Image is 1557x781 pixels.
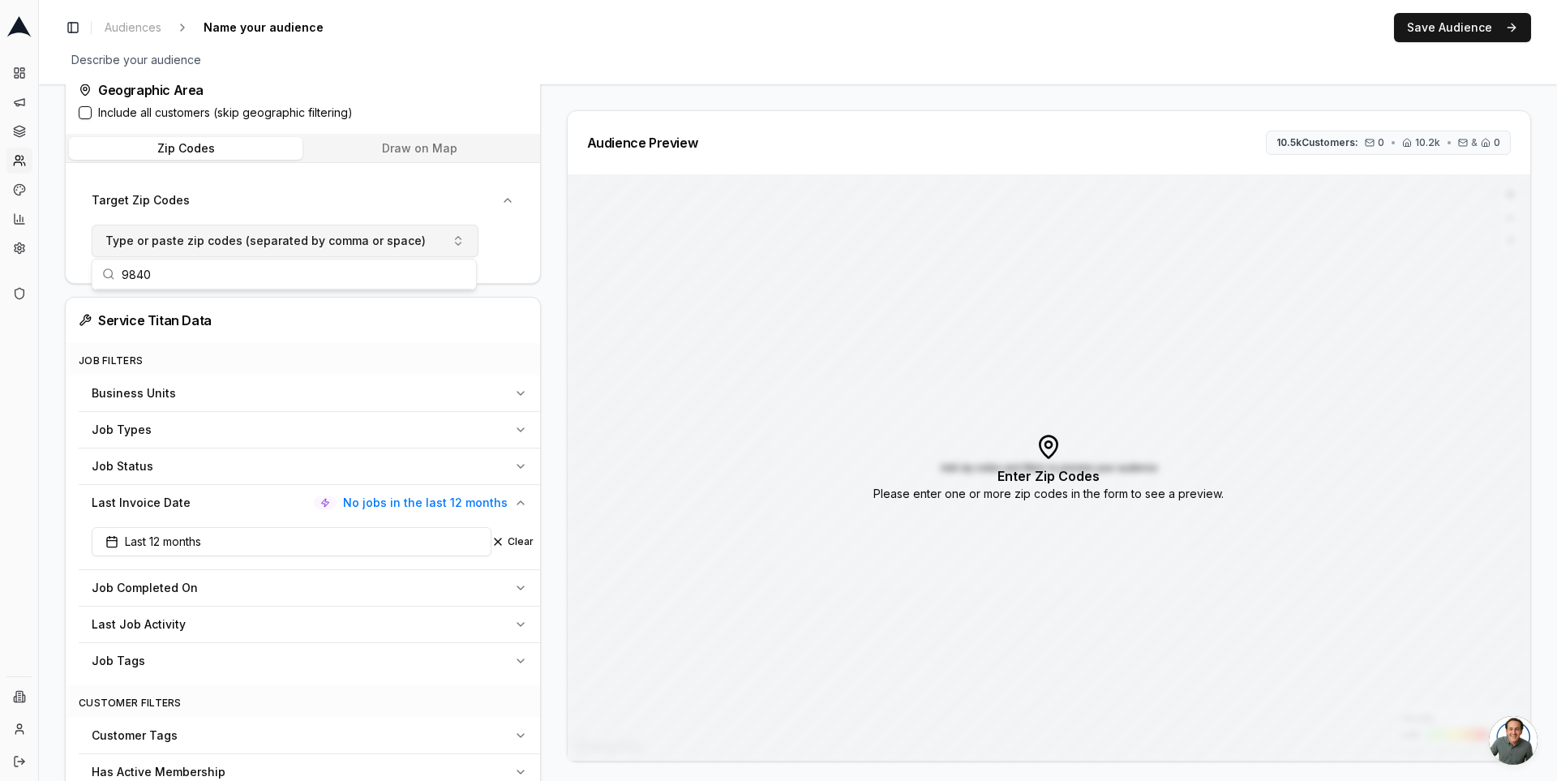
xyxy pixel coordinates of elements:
[92,580,198,596] span: Job Completed On
[92,764,225,780] span: Has Active Membership
[1391,136,1396,149] span: •
[1489,716,1538,765] div: Open chat
[122,260,466,289] input: Type or paste zip codes (separated by comma or space)
[491,535,534,548] button: Clear
[6,749,32,775] button: Log out
[92,422,152,438] span: Job Types
[1471,136,1478,149] span: &
[79,182,527,218] button: Target Zip Codes
[197,16,330,39] span: Name your audience
[873,486,1224,502] p: Please enter one or more zip codes in the form to see a preview.
[65,49,208,71] span: Describe your audience
[302,137,536,160] button: Draw on Map
[1415,136,1440,149] span: 10.2k
[92,495,191,511] span: Last Invoice Date
[98,105,353,121] label: Include all customers (skip geographic filtering)
[98,16,356,39] nav: breadcrumb
[79,311,527,330] div: Service Titan Data
[1447,136,1452,149] span: •
[105,534,201,550] span: Last 12 months
[587,136,698,149] div: Audience Preview
[79,354,143,367] span: Job Filters
[92,192,190,208] span: Target Zip Codes
[997,466,1100,486] p: Enter Zip Codes
[79,607,540,642] button: Last Job Activity
[1378,136,1384,149] span: 0
[79,697,182,709] span: Customer Filters
[343,495,508,511] span: No jobs in the last 12 months
[1266,131,1511,155] button: 10.5kCustomers:0•10.2k•&0
[79,448,540,484] button: Job Status
[1394,13,1531,42] button: Save Audience
[92,527,491,556] button: Last 12 months
[79,485,540,521] button: Last Invoice DateNo jobs in the last 12 months
[79,375,540,411] button: Business Units
[105,233,426,249] span: Type or paste zip codes (separated by comma or space)
[92,653,145,669] span: Job Tags
[92,616,186,633] span: Last Job Activity
[92,727,178,744] span: Customer Tags
[79,570,540,606] button: Job Completed On
[79,412,540,448] button: Job Types
[79,643,540,679] button: Job Tags
[1276,136,1358,149] span: 10.5k Customers:
[79,218,527,270] div: Target Zip Codes
[92,458,153,474] span: Job Status
[79,718,540,753] button: Customer Tags
[69,137,302,160] button: Zip Codes
[79,521,540,569] div: Last Invoice DateNo jobs in the last 12 months
[1494,136,1500,149] span: 0
[98,16,168,39] a: Audiences
[92,385,176,401] span: Business Units
[105,19,161,36] span: Audiences
[79,80,527,100] div: Geographic Area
